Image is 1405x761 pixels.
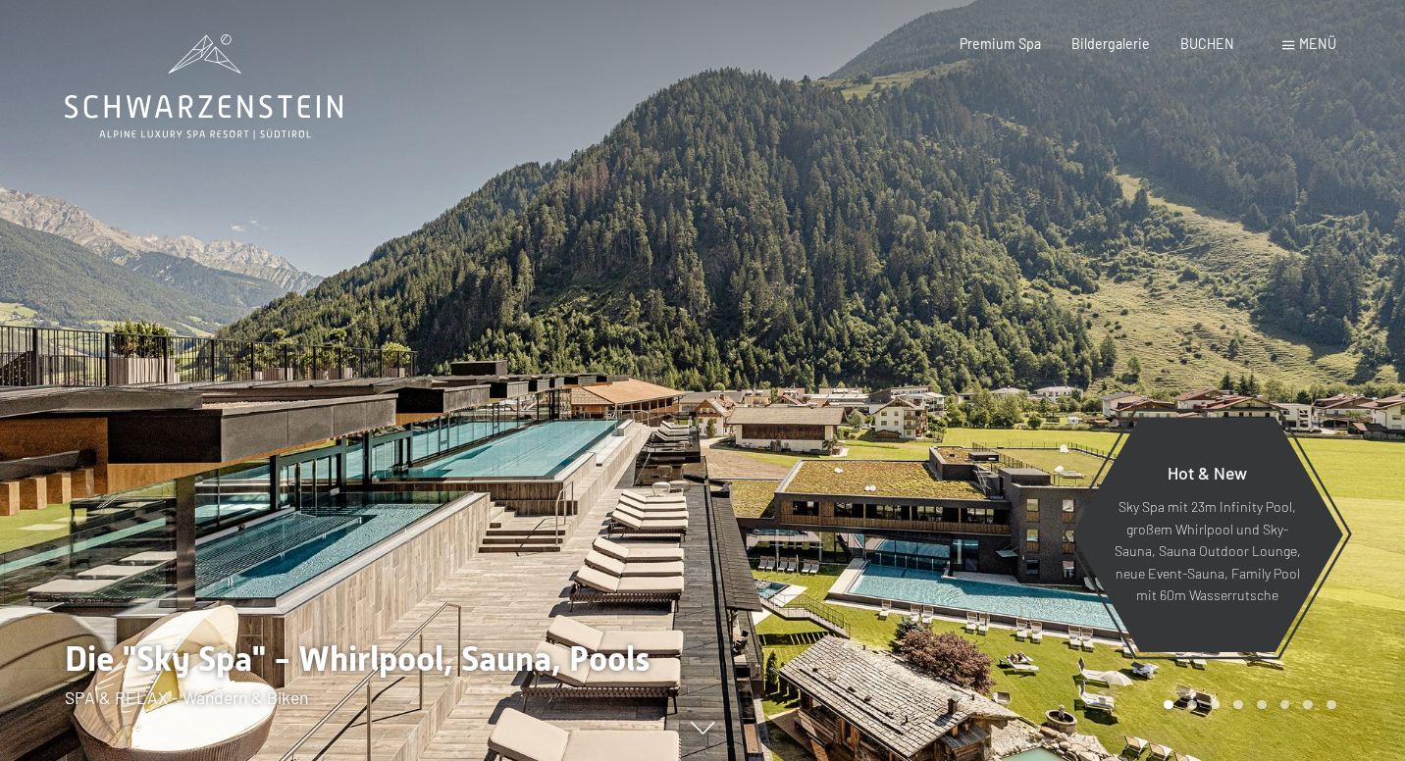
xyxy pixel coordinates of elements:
div: Carousel Page 7 [1303,700,1313,710]
div: Carousel Page 1 (Current Slide) [1164,700,1173,710]
a: Bildergalerie [1071,35,1150,52]
div: Carousel Page 3 [1211,700,1221,710]
a: Hot & New Sky Spa mit 23m Infinity Pool, großem Whirlpool und Sky-Sauna, Sauna Outdoor Lounge, ne... [1070,416,1344,653]
div: Carousel Page 5 [1257,700,1267,710]
div: Carousel Pagination [1157,700,1335,710]
div: Carousel Page 8 [1327,700,1336,710]
a: Premium Spa [960,35,1041,52]
p: Sky Spa mit 23m Infinity Pool, großem Whirlpool und Sky-Sauna, Sauna Outdoor Lounge, neue Event-S... [1114,496,1301,607]
span: Menü [1299,35,1336,52]
div: Carousel Page 6 [1280,700,1290,710]
span: Hot & New [1168,462,1247,483]
div: Carousel Page 2 [1187,700,1197,710]
div: Carousel Page 4 [1233,700,1243,710]
a: BUCHEN [1180,35,1234,52]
